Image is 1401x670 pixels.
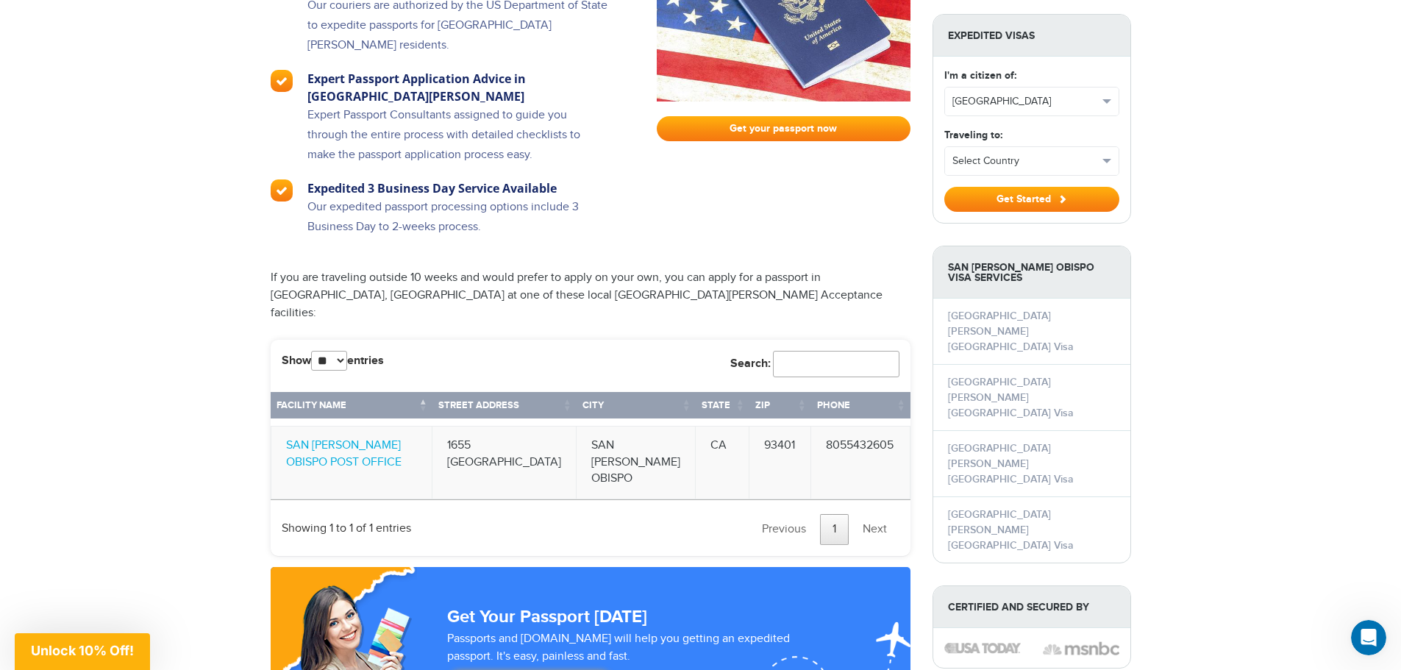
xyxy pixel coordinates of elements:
[749,514,819,545] a: Previous
[271,392,433,426] th: Facility Name: activate to sort column descending
[15,633,150,670] div: Unlock 10% Off!
[952,94,1098,109] span: [GEOGRAPHIC_DATA]
[577,392,696,426] th: City: activate to sort column ascending
[948,442,1074,485] a: [GEOGRAPHIC_DATA][PERSON_NAME] [GEOGRAPHIC_DATA] Visa
[948,376,1074,419] a: [GEOGRAPHIC_DATA][PERSON_NAME] [GEOGRAPHIC_DATA] Visa
[944,68,1016,83] label: I'm a citizen of:
[307,105,610,179] p: Expert Passport Consultants assigned to guide you through the entire process with detailed checkl...
[945,147,1119,175] button: Select Country
[432,392,577,426] th: Street Address: activate to sort column ascending
[944,643,1021,653] img: image description
[1043,640,1119,657] img: image description
[447,606,647,627] strong: Get Your Passport [DATE]
[282,511,411,538] div: Showing 1 to 1 of 1 entries
[307,70,610,105] h3: Expert Passport Application Advice in [GEOGRAPHIC_DATA][PERSON_NAME]
[811,392,910,426] th: Phone: activate to sort column ascending
[749,392,811,426] th: Zip: activate to sort column ascending
[31,643,134,658] span: Unlock 10% Off!
[286,438,402,469] a: SAN [PERSON_NAME] OBISPO POST OFFICE
[577,426,696,500] td: SAN [PERSON_NAME] OBISPO
[820,514,849,545] a: 1
[933,246,1130,299] strong: San [PERSON_NAME] Obispo Visa Services
[933,586,1130,628] strong: Certified and Secured by
[730,351,899,377] label: Search:
[773,351,899,377] input: Search:
[944,187,1119,212] button: Get Started
[307,197,610,252] p: Our expedited passport processing options include 3 Business Day to 2-weeks process.
[657,116,910,141] a: Get your passport now
[952,154,1098,168] span: Select Country
[749,426,811,500] td: 93401
[696,392,749,426] th: State: activate to sort column ascending
[307,179,610,197] h3: Expedited 3 Business Day Service Available
[850,514,899,545] a: Next
[933,15,1130,57] strong: Expedited Visas
[944,127,1002,143] label: Traveling to:
[948,310,1074,353] a: [GEOGRAPHIC_DATA][PERSON_NAME] [GEOGRAPHIC_DATA] Visa
[948,508,1074,552] a: [GEOGRAPHIC_DATA][PERSON_NAME] [GEOGRAPHIC_DATA] Visa
[432,426,577,500] td: 1655 [GEOGRAPHIC_DATA]
[696,426,749,500] td: CA
[282,351,384,371] label: Show entries
[311,351,347,371] select: Showentries
[1351,620,1386,655] iframe: Intercom live chat
[945,88,1119,115] button: [GEOGRAPHIC_DATA]
[811,426,910,500] td: 8055432605
[271,269,910,322] p: If you are traveling outside 10 weeks and would prefer to apply on your own, you can apply for a ...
